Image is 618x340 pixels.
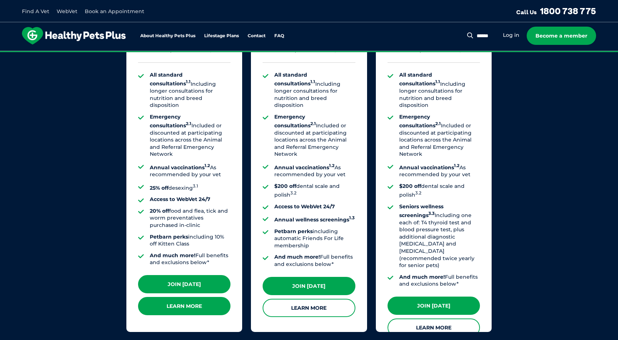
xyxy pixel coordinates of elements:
[57,8,77,15] a: WebVet
[516,5,596,16] a: Call Us1800 738 775
[399,183,480,199] li: dental scale and polish
[516,8,537,16] span: Call Us
[349,215,355,220] sup: 1.3
[150,162,230,178] li: As recommended by your vet
[399,183,421,189] strong: $200 off
[399,274,480,288] li: Full benefits and exclusions below*
[274,216,355,223] strong: Annual wellness screenings
[399,274,445,280] strong: And much more!
[150,113,230,158] li: Included or discounted at participating locations across the Animal and Referral Emergency Network
[150,164,210,171] strong: Annual vaccinations
[193,183,198,189] sup: 3.1
[399,72,440,87] strong: All standard consultations
[399,162,480,178] li: As recommended by your vet
[274,162,355,178] li: As recommended by your vet
[399,203,480,269] li: Including one each of: T4 thyroid test and blood pressure test, plus additional diagnostic [MEDIC...
[248,34,266,38] a: Contact
[388,318,480,337] a: Learn More
[150,185,168,191] strong: 25% off
[274,228,355,250] li: including automatic Friends For Life membership
[85,8,144,15] a: Book an Appointment
[263,277,355,295] a: Join [DATE]
[150,208,169,214] strong: 20% off
[274,164,335,171] strong: Annual vaccinations
[274,228,313,235] strong: Petbarn perks
[150,183,230,192] li: desexing
[150,233,188,240] strong: Petbarn perks
[399,113,480,158] li: Included or discounted at participating locations across the Animal and Referral Emergency Network
[138,297,230,315] a: Learn More
[428,211,435,216] sup: 3.3
[274,113,316,129] strong: Emergency consultations
[290,190,297,196] sup: 3.2
[150,196,210,202] strong: Access to WebVet 24/7
[274,113,355,158] li: Included or discounted at participating locations across the Animal and Referral Emergency Network
[263,299,355,317] a: Learn More
[204,34,239,38] a: Lifestage Plans
[435,80,440,85] sup: 1.1
[22,8,49,15] a: Find A Vet
[186,121,191,126] sup: 2.1
[274,183,296,189] strong: $200 off
[399,72,480,109] li: Including longer consultations for nutrition and breed disposition
[138,275,230,293] a: Join [DATE]
[527,27,596,45] a: Become a member
[140,34,195,38] a: About Healthy Pets Plus
[150,233,230,248] li: including 10% off Kitten Class
[150,72,230,109] li: Including longer consultations for nutrition and breed disposition
[150,72,191,87] strong: All standard consultations
[173,51,446,58] span: Proactive, preventative wellness program designed to keep your pet healthier and happier for longer
[274,203,335,210] strong: Access to WebVet 24/7
[399,203,443,219] strong: Seniors wellness screenings
[274,72,315,87] strong: All standard consultations
[186,80,191,85] sup: 1.1
[274,72,355,109] li: Including longer consultations for nutrition and breed disposition
[399,113,441,129] strong: Emergency consultations
[150,208,230,229] li: food and flea, tick and worm preventatives purchased in-clinic
[274,34,284,38] a: FAQ
[150,252,230,266] li: Full benefits and exclusions below*
[150,113,191,129] strong: Emergency consultations
[274,183,355,199] li: dental scale and polish
[329,163,335,168] sup: 1.2
[503,32,519,39] a: Log in
[388,297,480,315] a: Join [DATE]
[466,32,475,39] button: Search
[274,254,355,268] li: Full benefits and exclusions below*
[274,254,320,260] strong: And much more!
[435,121,441,126] sup: 2.1
[310,80,315,85] sup: 1.1
[22,27,126,45] img: hpp-logo
[415,190,421,196] sup: 3.2
[454,163,459,168] sup: 1.2
[150,252,195,259] strong: And much more!
[310,121,316,126] sup: 2.1
[205,163,210,168] sup: 1.2
[399,164,459,171] strong: Annual vaccinations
